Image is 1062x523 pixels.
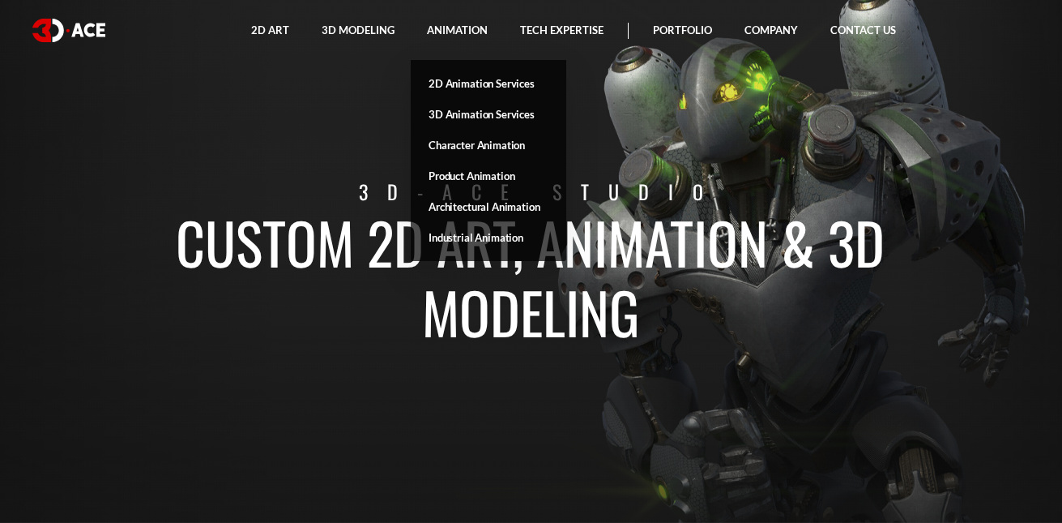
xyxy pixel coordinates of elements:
[82,177,1000,207] p: 3D-Ace studio
[32,19,105,42] img: logo white
[411,191,566,222] a: Architectural Animation
[411,222,566,253] a: Industrial Animation
[411,99,566,130] a: 3D Animation Services
[82,207,980,346] h1: Custom 2D art, animation & 3D modeling
[411,68,566,99] a: 2D Animation Services
[411,161,566,191] a: Product Animation
[411,130,566,161] a: Character Animation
